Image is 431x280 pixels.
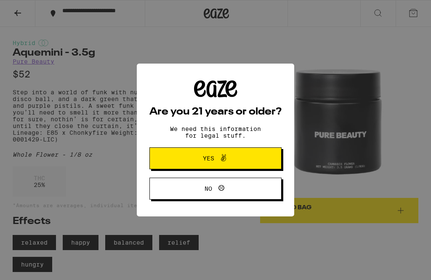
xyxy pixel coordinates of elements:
span: Hi. Need any help? [5,6,61,13]
button: Yes [149,147,282,169]
span: No [205,186,212,192]
p: We need this information for legal stuff. [163,125,268,139]
button: No [149,178,282,200]
h2: Are you 21 years or older? [149,107,282,117]
span: Yes [203,155,214,161]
